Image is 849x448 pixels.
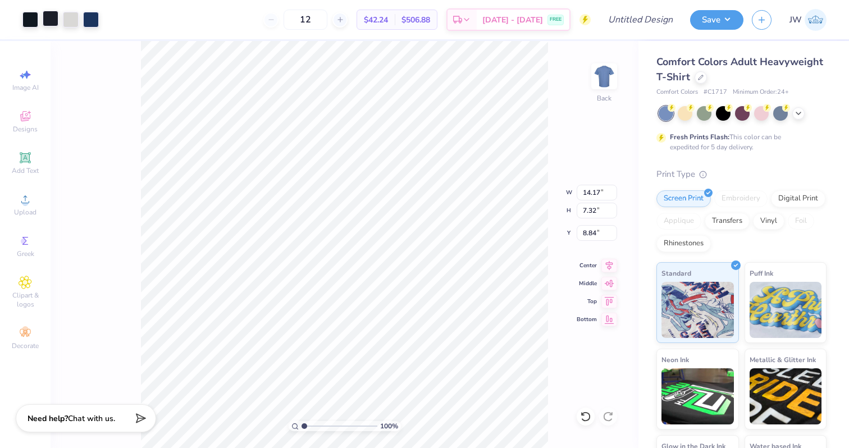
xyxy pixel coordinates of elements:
[656,55,823,84] span: Comfort Colors Adult Heavyweight T-Shirt
[750,354,816,365] span: Metallic & Glitter Ink
[593,65,615,88] img: Back
[661,368,734,424] img: Neon Ink
[12,166,39,175] span: Add Text
[577,298,597,305] span: Top
[656,190,711,207] div: Screen Print
[656,213,701,230] div: Applique
[656,88,698,97] span: Comfort Colors
[661,282,734,338] img: Standard
[670,132,808,152] div: This color can be expedited for 5 day delivery.
[482,14,543,26] span: [DATE] - [DATE]
[12,341,39,350] span: Decorate
[771,190,825,207] div: Digital Print
[28,413,68,424] strong: Need help?
[690,10,743,30] button: Save
[577,280,597,287] span: Middle
[805,9,827,31] img: Jane White
[750,267,773,279] span: Puff Ink
[577,316,597,323] span: Bottom
[670,132,729,141] strong: Fresh Prints Flash:
[597,93,611,103] div: Back
[656,168,827,181] div: Print Type
[789,13,802,26] span: JW
[704,88,727,97] span: # C1717
[550,16,562,24] span: FREE
[364,14,388,26] span: $42.24
[733,88,789,97] span: Minimum Order: 24 +
[17,249,34,258] span: Greek
[661,267,691,279] span: Standard
[661,354,689,365] span: Neon Ink
[284,10,327,30] input: – –
[68,413,115,424] span: Chat with us.
[599,8,682,31] input: Untitled Design
[753,213,784,230] div: Vinyl
[577,262,597,269] span: Center
[750,368,822,424] img: Metallic & Glitter Ink
[14,208,36,217] span: Upload
[13,125,38,134] span: Designs
[656,235,711,252] div: Rhinestones
[788,213,814,230] div: Foil
[705,213,750,230] div: Transfers
[789,9,827,31] a: JW
[401,14,430,26] span: $506.88
[380,421,398,431] span: 100 %
[12,83,39,92] span: Image AI
[750,282,822,338] img: Puff Ink
[714,190,768,207] div: Embroidery
[6,291,45,309] span: Clipart & logos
